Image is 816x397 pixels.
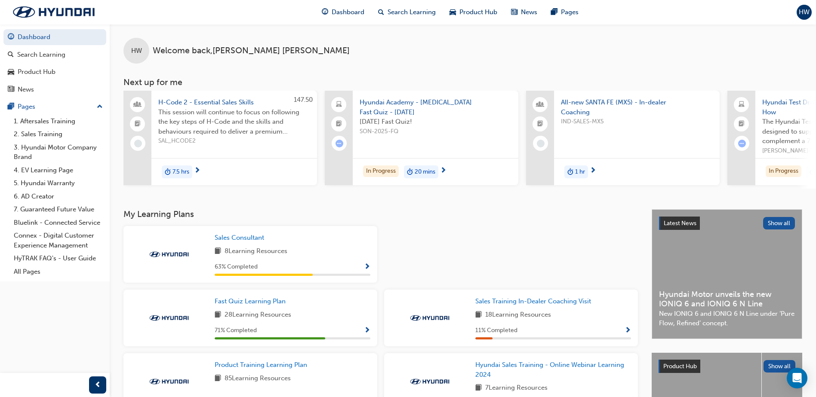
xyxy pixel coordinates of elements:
span: guage-icon [8,34,14,41]
button: Show all [764,360,796,373]
span: people-icon [135,99,141,110]
span: Hyundai Academy - [MEDICAL_DATA] Fast Quiz - [DATE] [360,98,511,117]
span: guage-icon [322,7,328,18]
button: Show Progress [364,262,370,272]
a: Bluelink - Connected Service [10,216,106,229]
span: learningRecordVerb_NONE-icon [537,140,545,147]
span: HW [799,7,810,17]
a: HyTRAK FAQ's - User Guide [10,252,106,265]
span: duration-icon [407,166,413,177]
span: IND-SALES-MX5 [561,117,713,127]
button: DashboardSearch LearningProduct HubNews [3,27,106,99]
span: 7.5 hrs [172,167,189,177]
span: up-icon [97,101,103,113]
span: news-icon [511,7,517,18]
span: learningRecordVerb_ATTEMPT-icon [336,140,343,147]
span: book-icon [215,310,221,321]
span: learningRecordVerb_NONE-icon [134,140,142,147]
img: Trak [4,3,103,21]
a: 5. Hyundai Warranty [10,177,106,190]
a: Latest NewsShow all [659,217,795,230]
span: Sales Training In-Dealer Coaching Visit [475,297,591,305]
span: 28 Learning Resources [225,310,291,321]
span: Hyundai Sales Training - Online Webinar Learning 2024 [475,361,624,379]
a: 2. Sales Training [10,128,106,141]
span: 147.50 [294,96,313,104]
span: booktick-icon [739,119,745,130]
span: All-new SANTA FE (MX5) - In-dealer Coaching [561,98,713,117]
button: HW [797,5,812,20]
div: News [18,85,34,95]
span: Search Learning [388,7,436,17]
a: All-new SANTA FE (MX5) - In-dealer CoachingIND-SALES-MX5duration-icon1 hr [526,91,720,185]
a: All Pages [10,265,106,278]
span: laptop-icon [336,99,342,110]
a: Hyundai Academy - [MEDICAL_DATA] Fast Quiz - [DATE][DATE] Fast Quiz!SON-2025-FQIn Progressduratio... [325,91,518,185]
span: people-icon [537,99,543,110]
span: next-icon [590,167,596,175]
span: book-icon [475,310,482,321]
span: Product Hub [459,7,497,17]
span: 18 Learning Resources [485,310,551,321]
span: Show Progress [364,263,370,271]
span: booktick-icon [135,119,141,130]
img: Trak [145,250,193,259]
a: Hyundai Sales Training - Online Webinar Learning 2024 [475,360,631,379]
a: Latest NewsShow allHyundai Motor unveils the new IONIQ 6 and IONIQ 6 N LineNew IONIQ 6 and IONIQ ... [652,209,802,339]
span: 7 Learning Resources [485,383,548,394]
span: book-icon [215,246,221,257]
a: car-iconProduct Hub [443,3,504,21]
button: Show Progress [364,325,370,336]
div: In Progress [363,165,399,177]
button: Pages [3,99,106,115]
a: Product HubShow all [659,360,795,373]
a: 6. AD Creator [10,190,106,203]
a: 1. Aftersales Training [10,115,106,128]
span: search-icon [378,7,384,18]
a: Connex - Digital Customer Experience Management [10,229,106,252]
span: Show Progress [625,327,631,335]
div: Search Learning [17,50,65,60]
a: guage-iconDashboard [315,3,371,21]
span: [DATE] Fast Quiz! [360,117,511,127]
span: pages-icon [551,7,557,18]
span: Pages [561,7,579,17]
span: HW [131,46,142,56]
span: 1 hr [575,167,585,177]
span: 8 Learning Resources [225,246,287,257]
span: H-Code 2 - Essential Sales Skills [158,98,310,107]
span: search-icon [8,51,14,59]
span: duration-icon [810,166,816,177]
span: learningRecordVerb_ATTEMPT-icon [738,140,746,147]
span: news-icon [8,86,14,94]
span: SAL_HCODE2 [158,136,310,146]
span: duration-icon [165,166,171,177]
button: Show Progress [625,325,631,336]
a: Dashboard [3,29,106,45]
a: Product Training Learning Plan [215,360,311,370]
a: pages-iconPages [544,3,585,21]
span: next-icon [194,167,200,175]
span: Hyundai Motor unveils the new IONIQ 6 and IONIQ 6 N Line [659,290,795,309]
span: Product Training Learning Plan [215,361,307,369]
span: 20 mins [415,167,435,177]
a: News [3,82,106,98]
img: Trak [406,377,453,386]
span: 63 % Completed [215,262,258,272]
span: 11 % Completed [475,326,517,336]
h3: My Learning Plans [123,209,638,219]
span: This session will continue to focus on following the key steps of H-Code and the skills and behav... [158,107,310,137]
span: Product Hub [663,363,697,370]
a: 147.50H-Code 2 - Essential Sales SkillsThis session will continue to focus on following the key s... [123,91,317,185]
span: SON-2025-FQ [360,127,511,137]
img: Trak [406,314,453,322]
span: Dashboard [332,7,364,17]
a: 3. Hyundai Motor Company Brand [10,141,106,164]
span: next-icon [440,167,446,175]
span: Welcome back , [PERSON_NAME] [PERSON_NAME] [153,46,350,56]
div: Open Intercom Messenger [787,368,807,388]
span: Sales Consultant [215,234,264,241]
img: Trak [145,377,193,386]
